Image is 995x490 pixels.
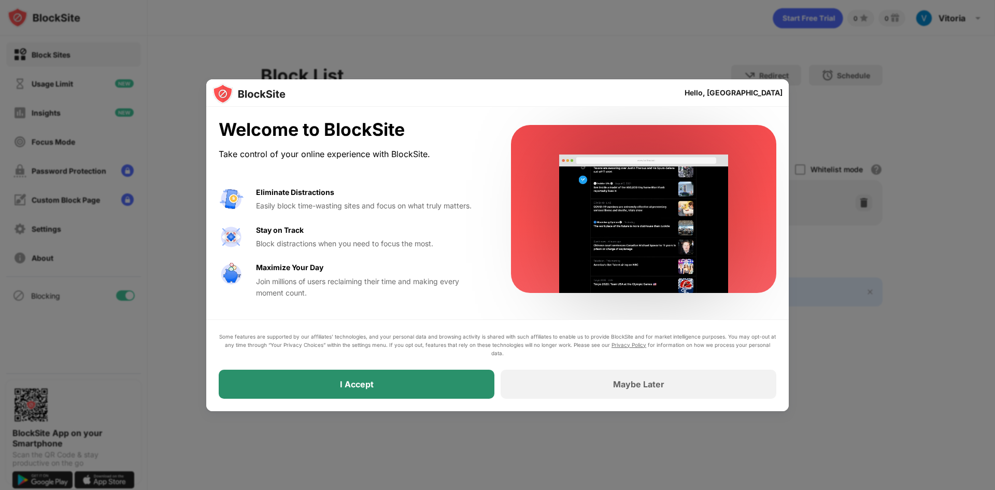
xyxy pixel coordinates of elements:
img: value-focus.svg [219,225,244,249]
div: I Accept [340,379,374,389]
div: Maybe Later [613,379,664,389]
img: value-avoid-distractions.svg [219,187,244,212]
div: Take control of your online experience with BlockSite. [219,147,486,162]
div: Easily block time-wasting sites and focus on what truly matters. [256,200,486,212]
a: Privacy Policy [612,342,646,348]
div: Stay on Track [256,225,304,236]
div: Block distractions when you need to focus the most. [256,238,486,249]
img: logo-blocksite.svg [212,83,286,104]
div: Maximize Your Day [256,262,323,273]
div: Join millions of users reclaiming their time and making every moment count. [256,276,486,299]
img: value-safe-time.svg [219,262,244,287]
div: Some features are supported by our affiliates’ technologies, and your personal data and browsing ... [219,332,776,357]
div: Welcome to BlockSite [219,119,486,141]
div: Eliminate Distractions [256,187,334,198]
div: Hello, [GEOGRAPHIC_DATA] [685,89,783,97]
